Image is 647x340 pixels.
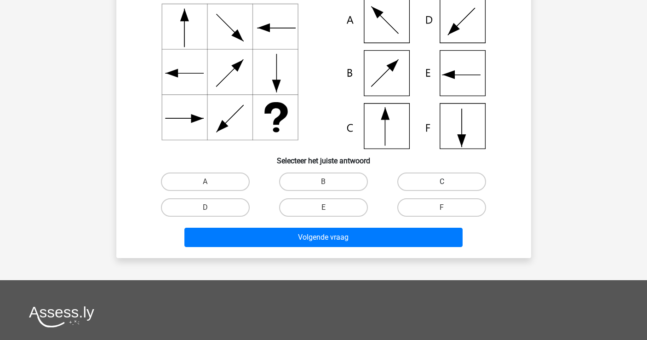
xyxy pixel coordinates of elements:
[29,306,94,328] img: Assessly logo
[131,149,516,165] h6: Selecteer het juiste antwoord
[397,173,486,191] label: C
[161,198,250,217] label: D
[279,173,368,191] label: B
[161,173,250,191] label: A
[397,198,486,217] label: F
[279,198,368,217] label: E
[184,228,463,247] button: Volgende vraag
